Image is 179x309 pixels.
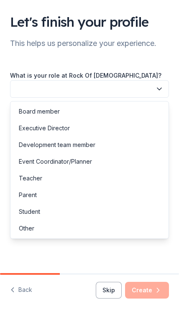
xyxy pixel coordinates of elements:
div: Other [19,223,34,233]
div: Board member [19,106,60,117]
div: Student [19,207,40,217]
div: Executive Director [19,123,70,133]
div: Event Coordinator/Planner [19,157,92,167]
div: Teacher [19,173,42,183]
div: Parent [19,190,37,200]
div: Development team member [19,140,95,150]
